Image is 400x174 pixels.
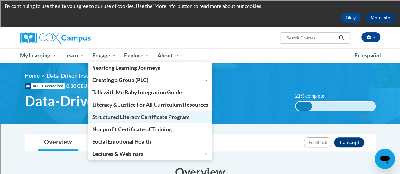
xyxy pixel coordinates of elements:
a: Talk with Me Baby Integration Guide [88,86,212,99]
div: Sort New > Old [3,21,397,26]
div: Search for Source [3,89,397,94]
div: Rename [3,49,397,55]
span: Data-Driven Instruction [25,93,174,109]
button: Account Settings [361,32,380,42]
div: Rename Outline [3,66,397,72]
span: Literacy & Justice For All Curriculum Resources [92,101,208,108]
div: Add Outline Template [3,83,397,89]
div: TODO: put dlg title [3,123,397,129]
span: Structured Literacy Certificate Program [92,114,190,120]
span: Explore [124,52,149,59]
a: My Learning [16,48,60,63]
a: Cox Campus [20,32,134,44]
span: IACET Accredited [25,83,65,89]
div: Move to ... [3,164,397,169]
span: Nonprofit Certificate of Training [92,126,172,133]
div: Sign out [3,43,397,49]
span: Talk with Me Baby Integration Guide [92,89,182,96]
iframe: Button to launch messaging window [375,149,395,169]
div: 21% complete [296,102,312,111]
div: Print [3,77,397,83]
div: Main menu [15,48,385,63]
span: Learn [64,52,84,59]
div: SAVE AND GO HOME [3,152,397,158]
a: Learn [60,48,88,63]
div: Download [3,72,397,77]
a: Literacy & Justice For All Curriculum Resources [88,99,212,111]
div: DELETE [3,158,397,164]
div: Magazine [3,100,397,106]
span: 0.30 CEUs [66,82,95,89]
span: Social Emotional Health [92,138,151,145]
div: This outline has no content. Would you like to delete it? [3,147,397,152]
div: Move To ... [3,55,397,60]
label: 21% complete [295,93,331,99]
span: Yearlong Learning Journeys [92,64,160,71]
div: Visual Art [3,117,397,123]
span: En español [354,52,381,59]
span: My Learning [20,52,56,59]
a: Nonprofit Certificate of Training [88,123,212,135]
span: Creating a Group (PLC) [92,76,208,84]
input: Search Courses [286,34,336,42]
a: Explore [120,48,153,63]
span: Data-Driven Instruction [47,72,106,79]
div: ??? [3,141,397,147]
a: En español [350,49,385,62]
span: Engage [92,52,116,59]
a: Engage [88,48,120,63]
input: Search outlines [3,8,58,15]
a: Yearlong Learning Journeys [88,62,212,74]
div: Journal [3,94,397,100]
a: Lectures & Webinars [88,148,212,160]
div: Options [3,38,397,43]
div: Sort A > Z [3,15,397,21]
div: Delete [3,32,397,38]
span: About [157,52,179,59]
a: About [153,48,183,63]
a: Social Emotional Health [88,135,212,148]
div: Home [3,3,132,8]
div: Move To ... [3,26,397,32]
button: Search [336,34,346,42]
a: Creating a Group (PLC) [88,74,212,86]
img: Cox Campus [20,32,91,44]
div: Delete [3,60,397,66]
a: Home [25,72,40,79]
div: Newspaper [3,106,397,111]
a: Structured Literacy Certificate Program [88,111,212,123]
div: CANCEL [3,135,397,141]
span: Lectures & Webinars [92,150,208,158]
div: Television/Radio [3,111,397,117]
